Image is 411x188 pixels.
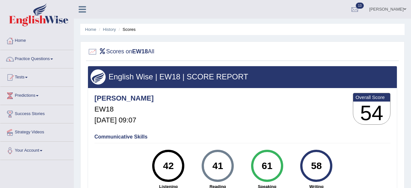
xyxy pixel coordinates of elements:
[91,69,106,85] img: wings.png
[88,47,154,57] h2: Scores on All
[305,152,328,179] div: 58
[353,102,390,125] h3: 54
[355,94,388,100] b: Overall Score
[103,27,116,32] a: History
[0,68,74,85] a: Tests
[94,116,154,124] h5: [DATE] 09:07
[0,32,74,48] a: Home
[91,73,394,81] h3: English Wise | EW18 | SCORE REPORT
[132,48,148,55] b: EW18
[255,152,279,179] div: 61
[0,105,74,121] a: Success Stories
[0,142,74,158] a: Your Account
[206,152,229,179] div: 41
[0,50,74,66] a: Practice Questions
[0,123,74,139] a: Strategy Videos
[94,105,154,113] h5: EW18
[85,27,96,32] a: Home
[117,26,136,32] li: Scores
[157,152,180,179] div: 42
[0,87,74,103] a: Predictions
[356,3,364,9] span: 13
[94,134,390,140] h4: Communicative Skills
[94,94,154,102] h4: [PERSON_NAME]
